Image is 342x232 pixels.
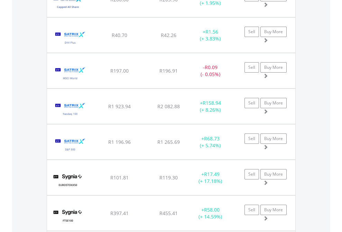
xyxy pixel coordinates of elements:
span: R1 923.94 [108,103,131,110]
a: Sell [244,62,259,73]
span: R58.00 [204,206,220,213]
span: R2 082.88 [157,103,180,110]
a: Buy More [260,133,287,144]
div: + (+ 8.26%) [189,100,232,113]
a: Buy More [260,169,287,179]
div: + (+ 17.18%) [189,171,232,185]
span: R17.49 [204,171,220,177]
a: Sell [244,27,259,37]
a: Buy More [260,205,287,215]
span: R1 265.69 [157,139,180,145]
div: - (- 0.05%) [189,64,232,78]
div: + (+ 5.74%) [189,135,232,149]
span: R119.30 [159,174,178,181]
img: TFSA.STXDIV.png [50,26,90,51]
a: Sell [244,205,259,215]
span: R42.26 [161,32,176,38]
span: R101.81 [110,174,129,181]
span: R197.00 [110,67,129,74]
span: R0.09 [205,64,218,71]
a: Sell [244,169,259,179]
span: R158.94 [203,100,221,106]
span: R40.70 [112,32,127,38]
a: Sell [244,133,259,144]
div: + (+ 14.59%) [189,206,232,220]
span: R68.73 [204,135,220,142]
img: TFSA.SYGEU.png [50,169,85,193]
span: R455.41 [159,210,178,216]
span: R196.91 [159,67,178,74]
span: R1 196.96 [108,139,131,145]
a: Sell [244,98,259,108]
a: Buy More [260,27,287,37]
div: + (+ 3.83%) [189,28,232,42]
img: TFSA.SYGUK.png [50,204,85,229]
img: TFSA.STXWDM.png [50,62,90,86]
img: TFSA.STXNDQ.png [50,98,90,122]
a: Buy More [260,62,287,73]
a: Buy More [260,98,287,108]
span: R397.41 [110,210,129,216]
span: R1.56 [205,28,218,35]
img: TFSA.STX500.png [50,133,90,158]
